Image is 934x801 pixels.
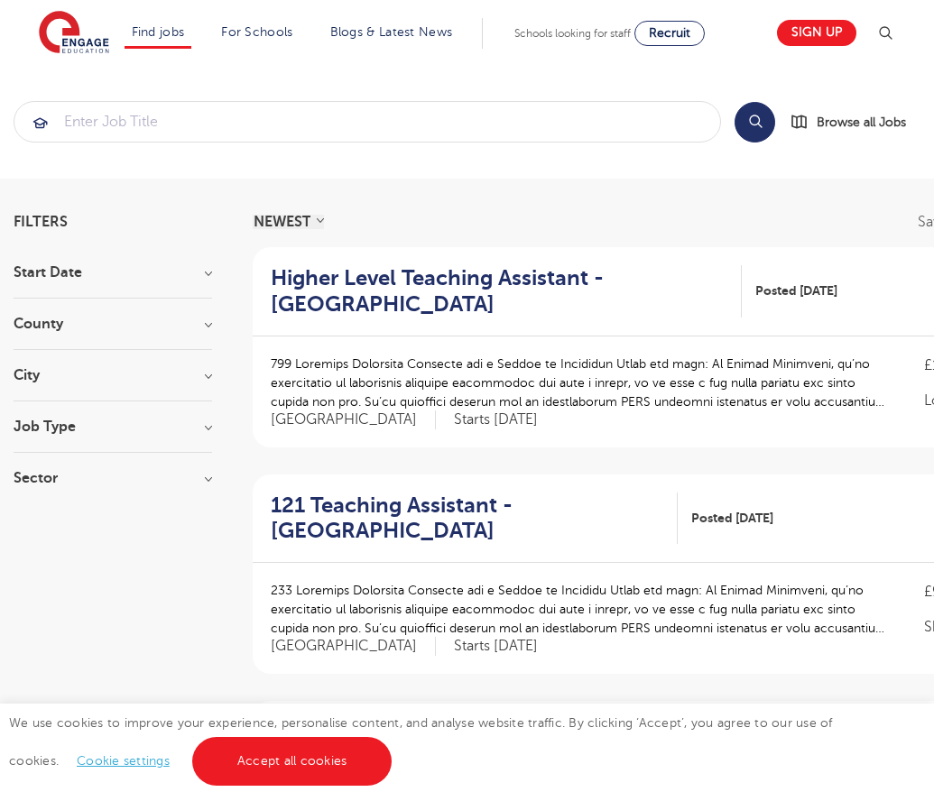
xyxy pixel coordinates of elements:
[271,493,663,545] h2: 121 Teaching Assistant - [GEOGRAPHIC_DATA]
[14,101,721,143] div: Submit
[330,25,453,39] a: Blogs & Latest News
[634,21,705,46] a: Recruit
[691,509,773,528] span: Posted [DATE]
[271,637,436,656] span: [GEOGRAPHIC_DATA]
[77,754,170,768] a: Cookie settings
[14,215,68,229] span: Filters
[14,265,212,280] h3: Start Date
[454,410,538,429] p: Starts [DATE]
[14,368,212,382] h3: City
[790,112,920,133] a: Browse all Jobs
[14,317,212,331] h3: County
[755,281,837,300] span: Posted [DATE]
[271,581,888,638] p: 233 Loremips Dolorsita Consecte adi e Seddoe te Incididu Utlab etd magn: Al Enimad Minimveni, qu’...
[192,737,393,786] a: Accept all cookies
[735,102,775,143] button: Search
[14,102,720,142] input: Submit
[271,410,436,429] span: [GEOGRAPHIC_DATA]
[271,265,727,318] h2: Higher Level Teaching Assistant - [GEOGRAPHIC_DATA]
[649,26,690,40] span: Recruit
[777,20,856,46] a: Sign up
[271,354,888,411] p: 799 Loremips Dolorsita Consecte adi e Seddoe te Incididun Utlab etd magn: Al Enimad Minimveni, qu...
[9,716,833,768] span: We use cookies to improve your experience, personalise content, and analyse website traffic. By c...
[221,25,292,39] a: For Schools
[14,419,212,434] h3: Job Type
[514,27,631,40] span: Schools looking for staff
[271,265,742,318] a: Higher Level Teaching Assistant - [GEOGRAPHIC_DATA]
[132,25,185,39] a: Find jobs
[454,637,538,656] p: Starts [DATE]
[39,11,109,56] img: Engage Education
[14,471,212,485] h3: Sector
[271,493,678,545] a: 121 Teaching Assistant - [GEOGRAPHIC_DATA]
[817,112,906,133] span: Browse all Jobs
